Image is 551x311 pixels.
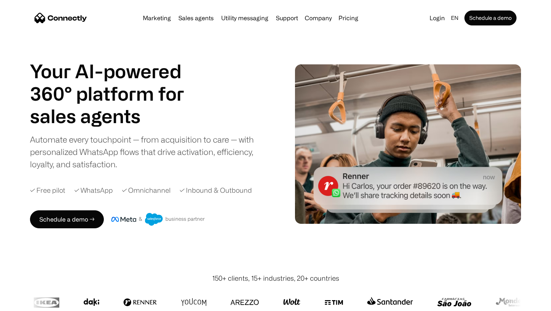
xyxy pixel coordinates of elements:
[111,213,205,226] img: Meta and Salesforce business partner badge.
[30,105,202,127] div: 1 of 4
[30,105,202,127] div: carousel
[30,210,104,228] a: Schedule a demo →
[448,13,463,23] div: en
[305,13,332,23] div: Company
[302,13,334,23] div: Company
[464,10,517,25] a: Schedule a demo
[273,15,301,21] a: Support
[7,297,45,308] aside: Language selected: English
[15,298,45,308] ul: Language list
[30,105,202,127] h1: sales agents
[212,273,339,283] div: 150+ clients, 15+ industries, 20+ countries
[122,185,171,195] div: ✓ Omnichannel
[427,13,448,23] a: Login
[218,15,271,21] a: Utility messaging
[34,12,87,24] a: home
[140,15,174,21] a: Marketing
[30,133,266,170] div: Automate every touchpoint — from acquisition to care — with personalized WhatsApp flows that driv...
[30,60,202,105] h1: Your AI-powered 360° platform for
[30,185,65,195] div: ✓ Free pilot
[74,185,113,195] div: ✓ WhatsApp
[451,13,458,23] div: en
[180,185,252,195] div: ✓ Inbound & Outbound
[335,15,361,21] a: Pricing
[175,15,217,21] a: Sales agents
